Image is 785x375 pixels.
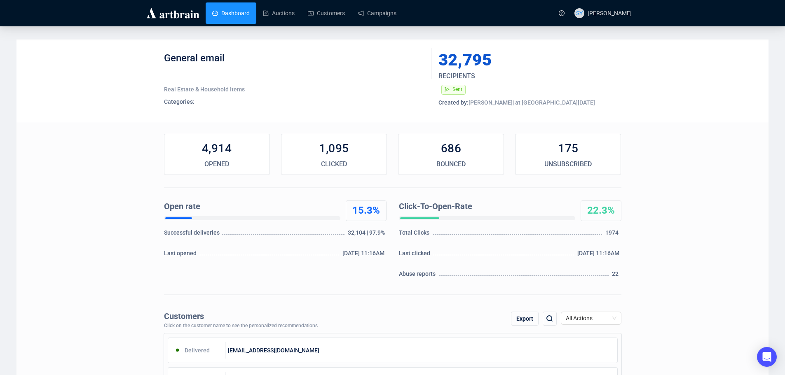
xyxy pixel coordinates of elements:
[399,228,432,241] div: Total Clicks
[438,71,590,81] div: RECIPIENTS
[516,159,621,169] div: UNSUBSCRIBED
[605,228,621,241] div: 1974
[399,249,432,261] div: Last clicked
[511,312,539,326] div: Export
[308,2,345,24] a: Customers
[358,2,396,24] a: Campaigns
[566,312,616,324] span: All Actions
[145,7,201,20] img: logo
[346,204,386,217] div: 15.3%
[342,249,387,261] div: [DATE] 11:16AM
[399,200,572,213] div: Click-To-Open-Rate
[212,2,250,24] a: Dashboard
[757,347,777,367] div: Open Intercom Messenger
[452,86,462,92] span: Sent
[438,52,583,68] div: 32,795
[281,140,387,157] div: 1,095
[164,140,269,157] div: 4,914
[164,98,194,105] span: Categories:
[226,342,325,359] div: [EMAIL_ADDRESS][DOMAIN_NAME]
[164,85,426,93] div: Real Estate & Household Items
[398,140,504,157] div: 686
[348,228,387,241] div: 32,104 | 97.9%
[164,249,199,261] div: Last opened
[398,159,504,169] div: BOUNCED
[164,312,318,321] div: Customers
[581,204,621,217] div: 22.3%
[545,314,555,324] img: search.png
[399,270,438,282] div: Abuse reports
[559,10,565,16] span: question-circle
[612,270,621,282] div: 22
[438,98,621,107] div: [PERSON_NAME] | at [GEOGRAPHIC_DATA][DATE]
[588,10,632,16] span: [PERSON_NAME]
[516,140,621,157] div: 175
[576,9,583,18] span: SY
[445,87,450,92] span: send
[164,228,221,241] div: Successful deliveries
[164,52,426,77] div: General email
[164,159,269,169] div: OPENED
[168,342,226,359] div: Delivered
[438,99,469,106] span: Created by:
[281,159,387,169] div: CLICKED
[263,2,295,24] a: Auctions
[577,249,621,261] div: [DATE] 11:16AM
[164,200,337,213] div: Open rate
[164,323,318,329] div: Click on the customer name to see the personalized recommendations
